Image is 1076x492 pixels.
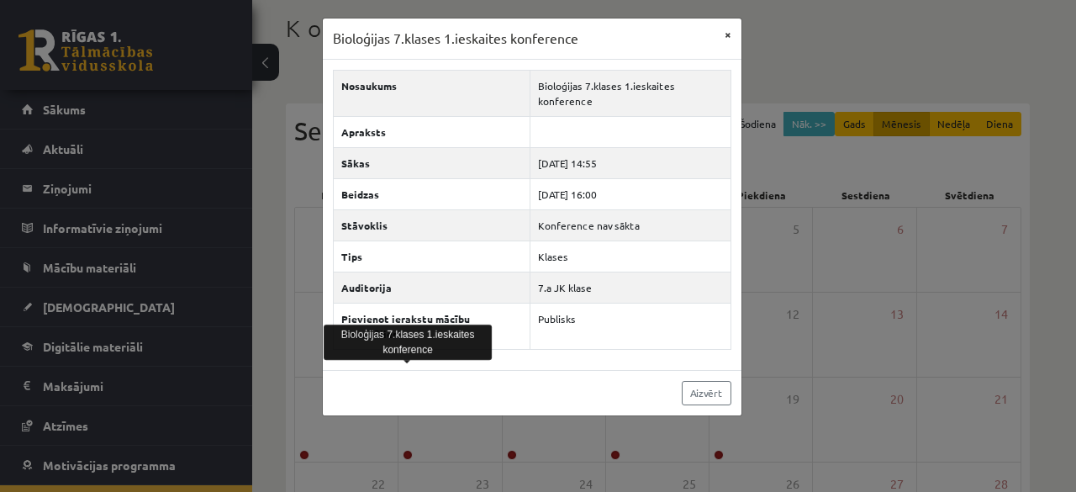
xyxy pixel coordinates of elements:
td: Konference nav sākta [530,209,731,241]
td: [DATE] 16:00 [530,178,731,209]
a: Aizvērt [682,381,731,405]
td: 7.a JK klase [530,272,731,303]
td: [DATE] 14:55 [530,147,731,178]
th: Auditorija [333,272,530,303]
td: Klases [530,241,731,272]
th: Tips [333,241,530,272]
th: Sākas [333,147,530,178]
div: Bioloģijas 7.klases 1.ieskaites konference [324,325,492,360]
th: Stāvoklis [333,209,530,241]
th: Apraksts [333,116,530,147]
th: Beidzas [333,178,530,209]
th: Nosaukums [333,70,530,116]
th: Pievienot ierakstu mācību materiāliem [333,303,530,349]
h3: Bioloģijas 7.klases 1.ieskaites konference [333,29,578,49]
td: Bioloģijas 7.klases 1.ieskaites konference [530,70,731,116]
td: Publisks [530,303,731,349]
button: × [715,19,741,50]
